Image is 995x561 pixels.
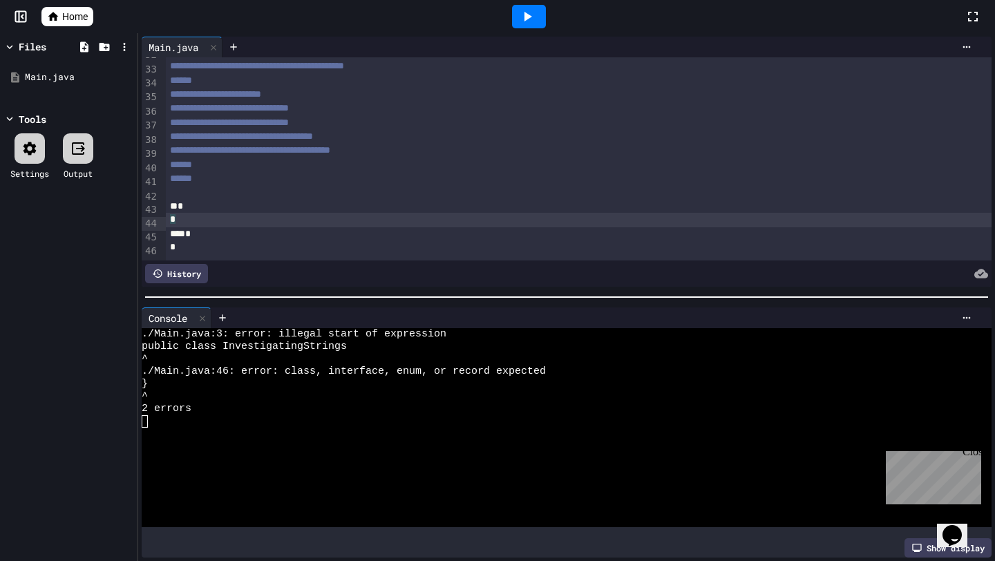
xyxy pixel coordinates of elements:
div: 35 [142,91,159,104]
div: 41 [142,175,159,189]
div: 42 [142,190,159,204]
span: 2 errors [142,403,191,415]
div: 45 [142,231,159,245]
span: ./Main.java:46: error: class, interface, enum, or record expected [142,365,546,378]
div: Show display [904,538,992,558]
div: Console [142,307,211,328]
iframe: chat widget [880,446,981,504]
div: Files [19,39,46,54]
div: Main.java [142,40,205,55]
div: 44 [142,217,159,231]
div: 37 [142,119,159,133]
span: ^ [142,353,148,365]
div: 46 [142,245,159,258]
div: 36 [142,105,159,119]
span: Home [62,10,88,23]
div: Console [142,311,194,325]
div: Main.java [25,70,133,84]
div: 34 [142,77,159,91]
div: 40 [142,162,159,175]
div: Tools [19,112,46,126]
span: ^ [142,390,148,403]
div: Settings [10,167,49,180]
div: 38 [142,133,159,147]
div: 33 [142,63,159,77]
div: History [145,264,208,283]
div: Main.java [142,37,222,57]
span: } [142,378,148,390]
div: Output [64,167,93,180]
div: Chat with us now!Close [6,6,95,88]
div: 39 [142,147,159,161]
iframe: chat widget [937,506,981,547]
a: Home [41,7,93,26]
div: 43 [142,203,159,217]
span: ./Main.java:3: error: illegal start of expression [142,328,446,341]
span: public class InvestigatingStrings [142,341,347,353]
